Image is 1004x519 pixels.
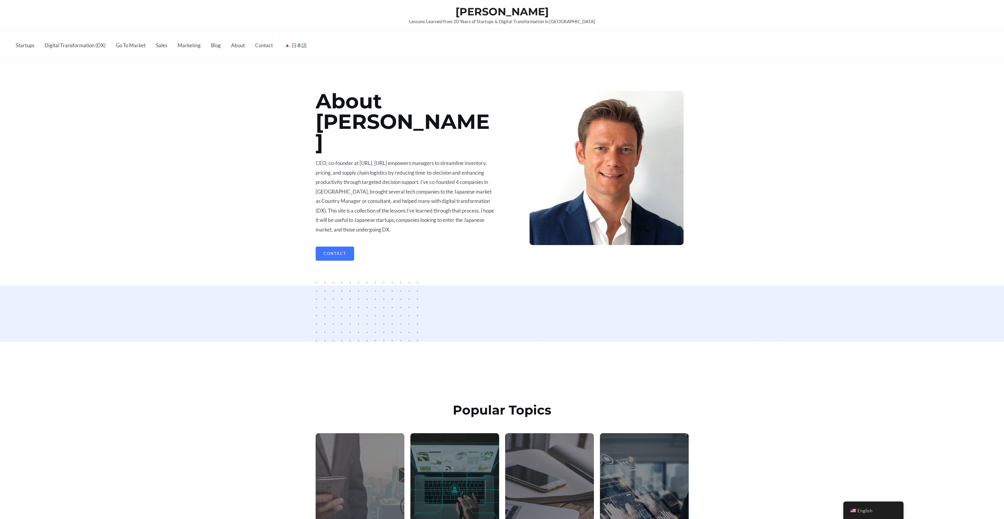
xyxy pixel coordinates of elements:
a: Blog [206,30,226,61]
img: Evan Burkosky [530,91,684,245]
a: Startups [11,30,39,61]
p: Lessons Learned from 20 Years of Startups & Digital Transformation in [GEOGRAPHIC_DATA] [409,18,595,25]
a: Marketing [172,30,206,61]
a: Contact [316,247,354,261]
a: Sales [151,30,172,61]
span: Contact [323,252,346,256]
a: ja日本語 [278,30,312,61]
h1: About [PERSON_NAME] [316,91,494,152]
span: 日本語 [292,42,307,48]
a: [PERSON_NAME] [456,5,549,18]
a: Go To Market [111,30,151,61]
img: 日本語 [285,44,290,48]
h2: Popular Topics [313,402,692,418]
nav: Primary Site Navigation [11,30,312,61]
a: Contact [250,30,278,61]
a: Digital Transformation (DX) [39,30,111,61]
a: About [226,30,250,61]
p: CEO, co-founder at [URL]. [URL] empowers managers to streamline inventory, pricing, and supply ch... [316,158,494,235]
